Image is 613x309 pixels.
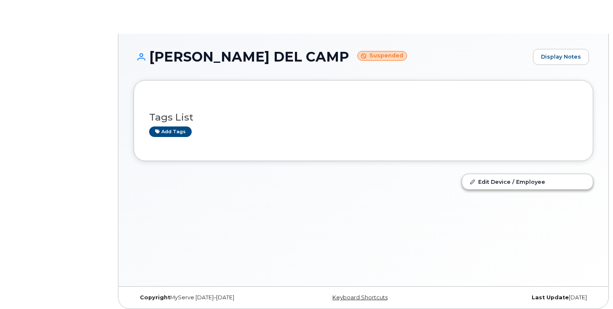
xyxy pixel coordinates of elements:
h3: Tags List [149,112,578,123]
a: Edit Device / Employee [462,174,593,189]
strong: Last Update [532,294,569,301]
strong: Copyright [140,294,170,301]
a: Display Notes [533,49,589,65]
h1: [PERSON_NAME] DEL CAMP [134,49,529,64]
a: Keyboard Shortcuts [332,294,388,301]
div: MyServe [DATE]–[DATE] [134,294,287,301]
div: [DATE] [440,294,593,301]
a: Add tags [149,126,192,137]
small: Suspended [357,51,407,61]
